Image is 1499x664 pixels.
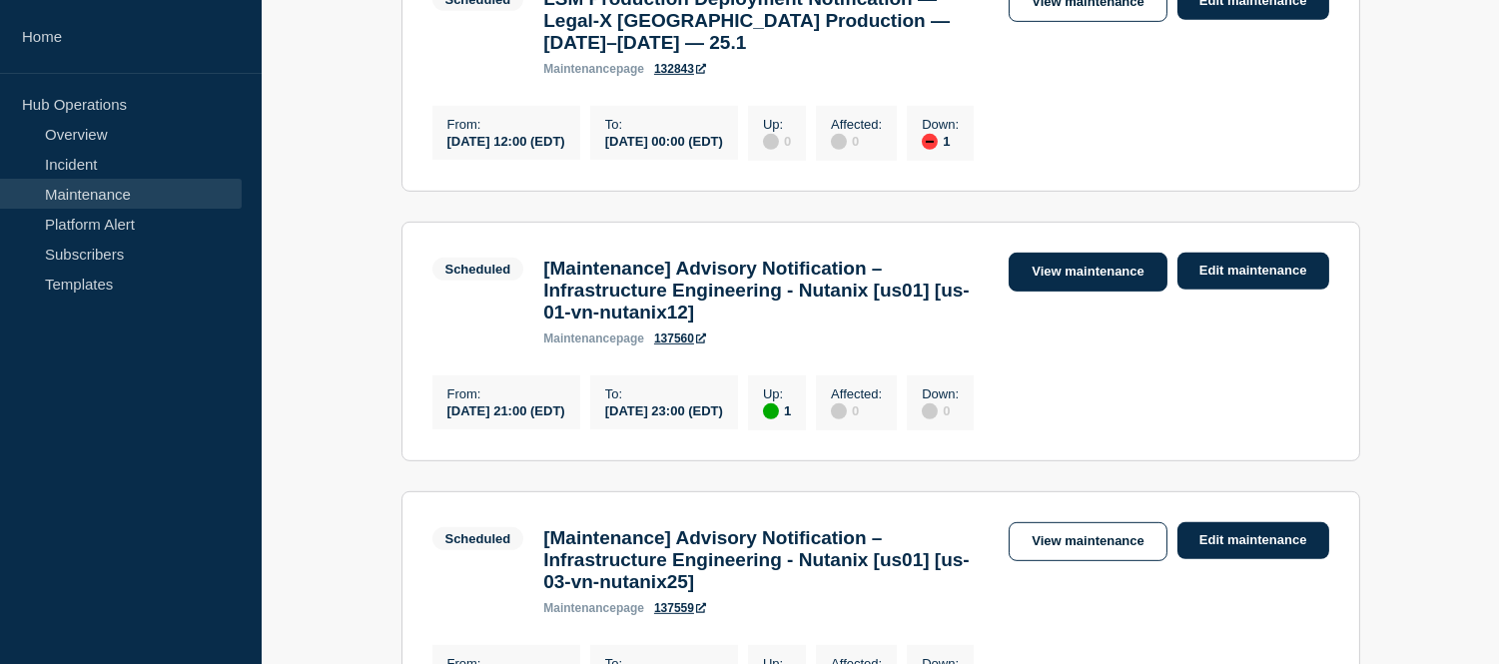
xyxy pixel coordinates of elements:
[922,403,938,419] div: disabled
[543,601,644,615] p: page
[543,62,616,76] span: maintenance
[543,527,989,593] h3: [Maintenance] Advisory Notification – Infrastructure Engineering - Nutanix [us01] [us-03-vn-nutan...
[1177,522,1329,559] a: Edit maintenance
[543,332,616,345] span: maintenance
[922,401,959,419] div: 0
[605,117,723,132] p: To :
[763,134,779,150] div: disabled
[447,386,565,401] p: From :
[763,132,791,150] div: 0
[543,258,989,324] h3: [Maintenance] Advisory Notification – Infrastructure Engineering - Nutanix [us01] [us-01-vn-nutan...
[922,134,938,150] div: down
[922,132,959,150] div: 1
[605,386,723,401] p: To :
[763,117,791,132] p: Up :
[605,132,723,149] div: [DATE] 00:00 (EDT)
[447,132,565,149] div: [DATE] 12:00 (EDT)
[445,531,511,546] div: Scheduled
[654,62,706,76] a: 132843
[605,401,723,418] div: [DATE] 23:00 (EDT)
[1009,253,1166,292] a: View maintenance
[831,386,882,401] p: Affected :
[447,401,565,418] div: [DATE] 21:00 (EDT)
[831,132,882,150] div: 0
[543,601,616,615] span: maintenance
[763,403,779,419] div: up
[1009,522,1166,561] a: View maintenance
[763,386,791,401] p: Up :
[654,601,706,615] a: 137559
[1177,253,1329,290] a: Edit maintenance
[654,332,706,345] a: 137560
[831,403,847,419] div: disabled
[763,401,791,419] div: 1
[831,401,882,419] div: 0
[922,386,959,401] p: Down :
[447,117,565,132] p: From :
[543,332,644,345] p: page
[445,262,511,277] div: Scheduled
[831,134,847,150] div: disabled
[543,62,644,76] p: page
[922,117,959,132] p: Down :
[831,117,882,132] p: Affected :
